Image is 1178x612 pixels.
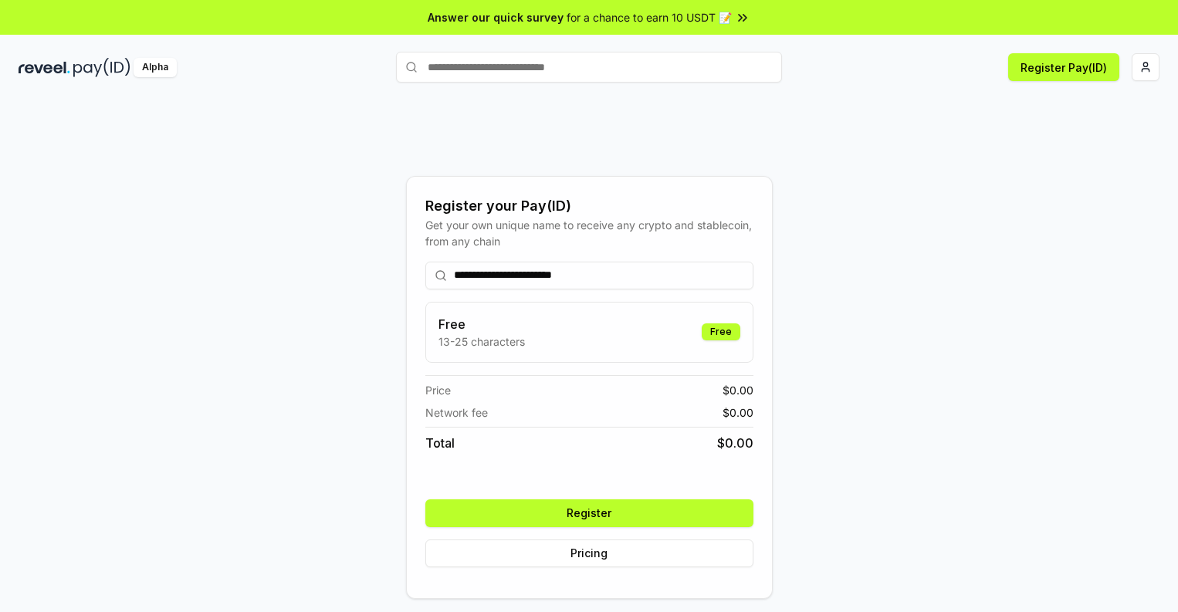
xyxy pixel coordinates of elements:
[702,323,740,340] div: Free
[425,404,488,421] span: Network fee
[425,434,455,452] span: Total
[723,404,753,421] span: $ 0.00
[425,195,753,217] div: Register your Pay(ID)
[567,9,732,25] span: for a chance to earn 10 USDT 📝
[73,58,130,77] img: pay_id
[438,333,525,350] p: 13-25 characters
[425,499,753,527] button: Register
[428,9,564,25] span: Answer our quick survey
[134,58,177,77] div: Alpha
[1008,53,1119,81] button: Register Pay(ID)
[717,434,753,452] span: $ 0.00
[723,382,753,398] span: $ 0.00
[425,539,753,567] button: Pricing
[19,58,70,77] img: reveel_dark
[425,382,451,398] span: Price
[438,315,525,333] h3: Free
[425,217,753,249] div: Get your own unique name to receive any crypto and stablecoin, from any chain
